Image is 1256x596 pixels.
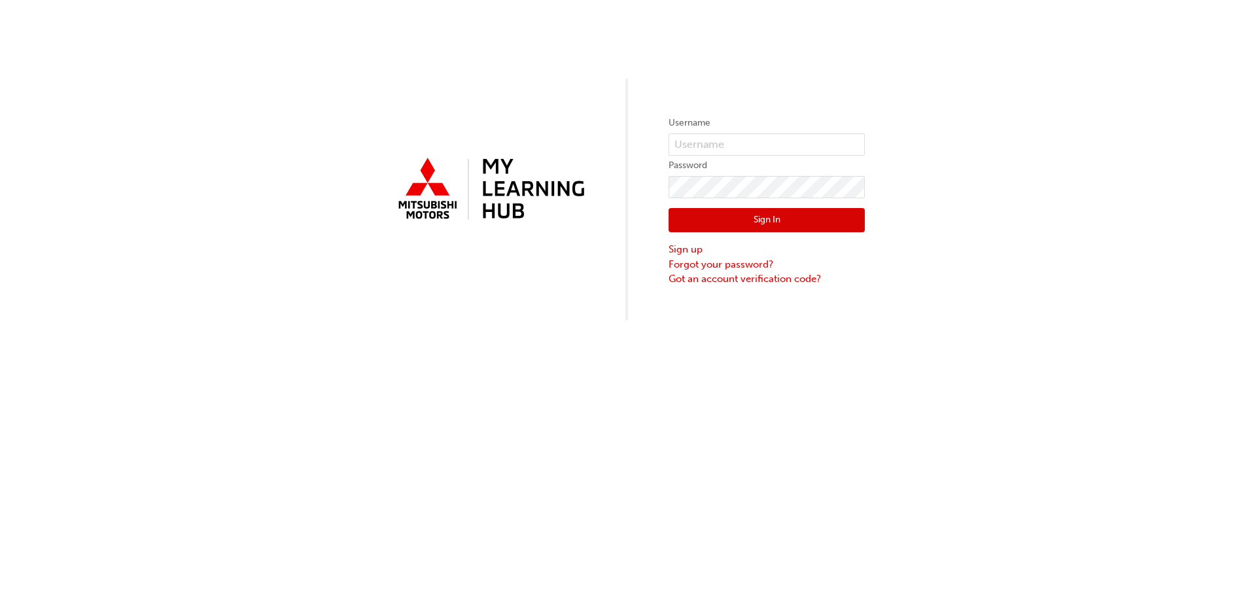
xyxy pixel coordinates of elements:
input: Username [669,133,865,156]
a: Got an account verification code? [669,272,865,287]
label: Password [669,158,865,173]
a: Forgot your password? [669,257,865,272]
a: Sign up [669,242,865,257]
img: mmal [391,152,587,227]
label: Username [669,115,865,131]
button: Sign In [669,208,865,233]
